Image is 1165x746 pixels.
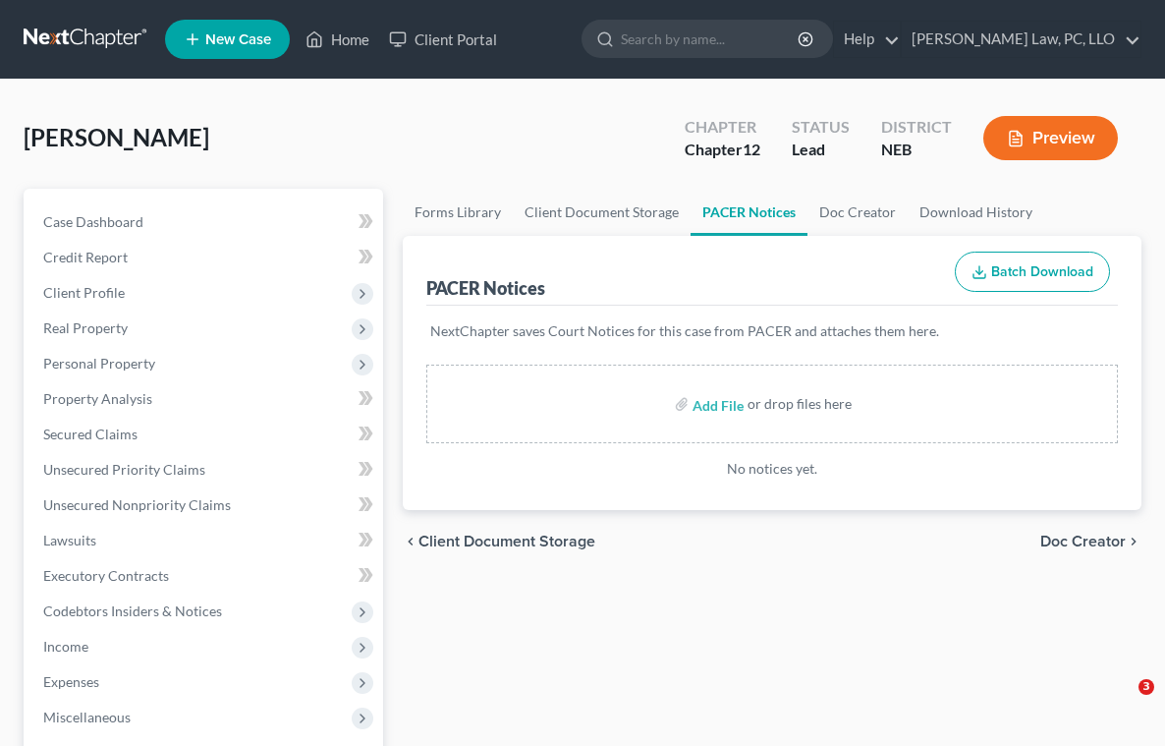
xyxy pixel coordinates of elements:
[28,488,383,523] a: Unsecured Nonpriority Claims
[807,189,908,236] a: Doc Creator
[621,21,801,57] input: Search by name...
[28,381,383,417] a: Property Analysis
[1098,679,1145,726] iframe: Intercom live chat
[43,284,125,301] span: Client Profile
[43,390,152,407] span: Property Analysis
[881,116,952,139] div: District
[881,139,952,161] div: NEB
[28,558,383,594] a: Executory Contracts
[513,189,691,236] a: Client Document Storage
[983,116,1118,160] button: Preview
[43,213,143,230] span: Case Dashboard
[403,534,418,549] i: chevron_left
[43,673,99,690] span: Expenses
[403,534,595,549] button: chevron_left Client Document Storage
[43,461,205,478] span: Unsecured Priority Claims
[43,319,128,336] span: Real Property
[426,276,545,300] div: PACER Notices
[28,523,383,558] a: Lawsuits
[43,638,88,655] span: Income
[28,240,383,275] a: Credit Report
[1138,679,1154,695] span: 3
[43,567,169,584] span: Executory Contracts
[43,709,131,725] span: Miscellaneous
[418,534,595,549] span: Client Document Storage
[296,22,379,57] a: Home
[955,252,1110,293] button: Batch Download
[24,123,209,151] span: [PERSON_NAME]
[743,140,760,158] span: 12
[1126,534,1141,549] i: chevron_right
[1040,534,1126,549] span: Doc Creator
[43,603,222,619] span: Codebtors Insiders & Notices
[43,532,96,548] span: Lawsuits
[43,249,128,265] span: Credit Report
[792,116,850,139] div: Status
[43,355,155,372] span: Personal Property
[685,139,760,161] div: Chapter
[379,22,507,57] a: Client Portal
[834,22,900,57] a: Help
[426,459,1118,479] p: No notices yet.
[403,189,513,236] a: Forms Library
[748,394,852,414] div: or drop files here
[908,189,1044,236] a: Download History
[28,417,383,452] a: Secured Claims
[43,496,231,513] span: Unsecured Nonpriority Claims
[792,139,850,161] div: Lead
[1040,534,1141,549] button: Doc Creator chevron_right
[685,116,760,139] div: Chapter
[902,22,1140,57] a: [PERSON_NAME] Law, PC, LLO
[691,189,807,236] a: PACER Notices
[28,452,383,488] a: Unsecured Priority Claims
[430,321,1114,341] p: NextChapter saves Court Notices for this case from PACER and attaches them here.
[28,204,383,240] a: Case Dashboard
[991,263,1093,280] span: Batch Download
[205,32,271,47] span: New Case
[43,426,138,442] span: Secured Claims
